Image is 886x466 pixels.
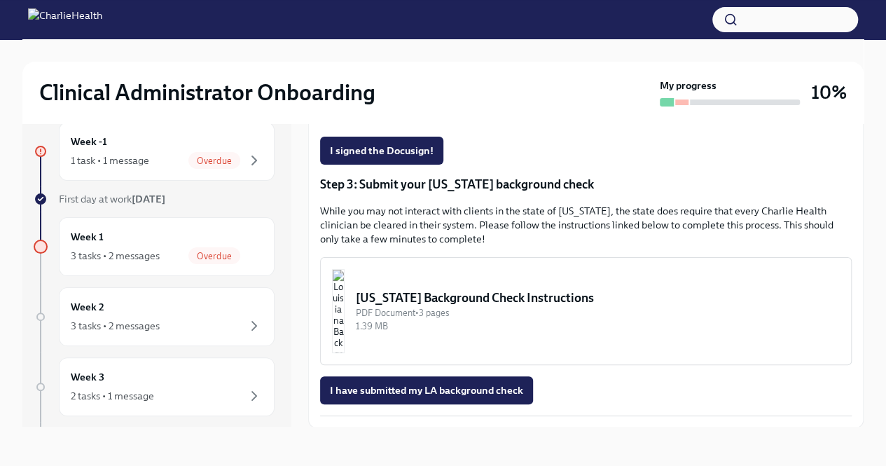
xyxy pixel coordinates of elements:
[71,249,160,263] div: 3 tasks • 2 messages
[34,357,275,416] a: Week 32 tasks • 1 message
[188,251,240,261] span: Overdue
[320,204,852,246] p: While you may not interact with clients in the state of [US_STATE], the state does require that e...
[188,156,240,166] span: Overdue
[811,80,847,105] h3: 10%
[320,376,533,404] button: I have submitted my LA background check
[356,320,840,333] div: 1.39 MB
[320,176,852,193] p: Step 3: Submit your [US_STATE] background check
[28,8,102,31] img: CharlieHealth
[71,299,104,315] h6: Week 2
[660,78,717,92] strong: My progress
[34,192,275,206] a: First day at work[DATE]
[71,369,104,385] h6: Week 3
[332,269,345,353] img: Louisiana Background Check Instructions
[39,78,375,107] h2: Clinical Administrator Onboarding
[34,217,275,276] a: Week 13 tasks • 2 messagesOverdue
[59,193,165,205] span: First day at work
[34,122,275,181] a: Week -11 task • 1 messageOverdue
[34,287,275,346] a: Week 23 tasks • 2 messages
[320,257,852,365] button: [US_STATE] Background Check InstructionsPDF Document•3 pages1.39 MB
[330,144,434,158] span: I signed the Docusign!
[356,306,840,320] div: PDF Document • 3 pages
[71,229,104,245] h6: Week 1
[71,134,107,149] h6: Week -1
[330,383,523,397] span: I have submitted my LA background check
[71,153,149,167] div: 1 task • 1 message
[356,289,840,306] div: [US_STATE] Background Check Instructions
[320,137,443,165] button: I signed the Docusign!
[71,389,154,403] div: 2 tasks • 1 message
[71,319,160,333] div: 3 tasks • 2 messages
[132,193,165,205] strong: [DATE]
